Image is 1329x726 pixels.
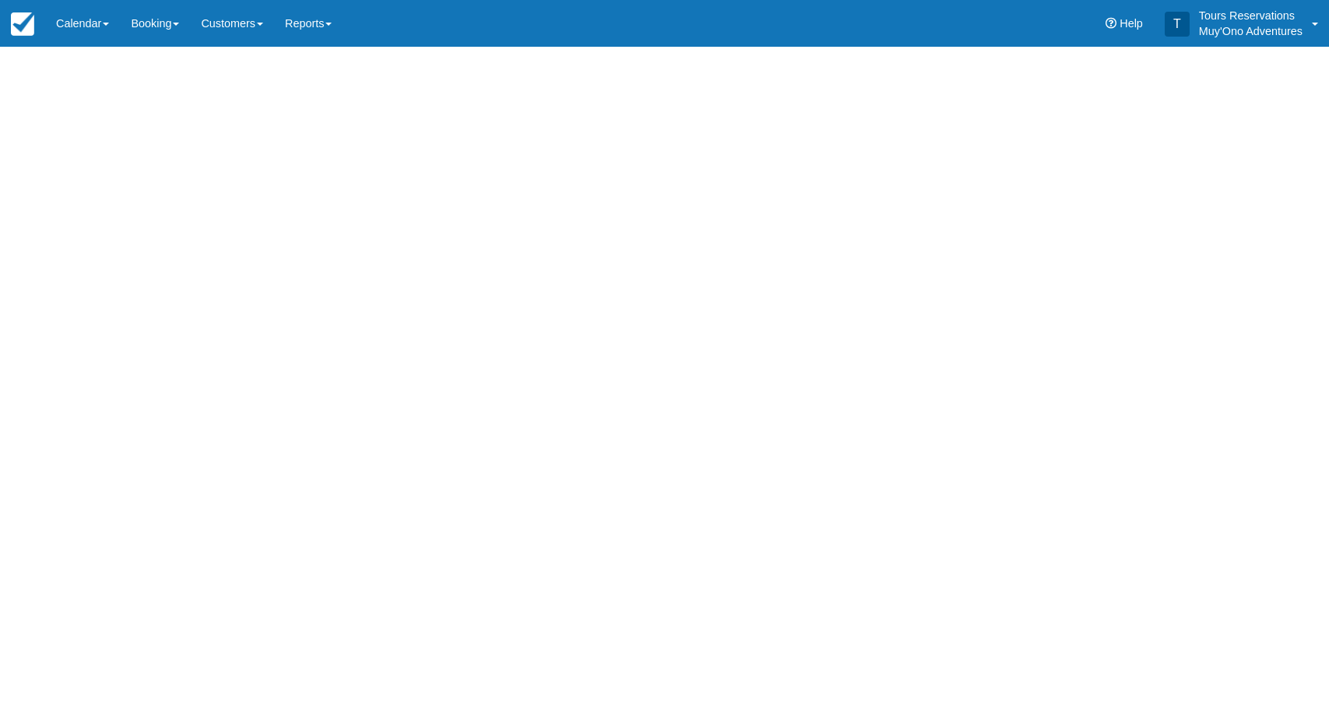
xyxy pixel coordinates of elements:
p: Tours Reservations [1199,8,1303,23]
i: Help [1106,18,1116,29]
img: checkfront-main-nav-mini-logo.png [11,12,34,36]
div: T [1165,12,1190,37]
p: Muy'Ono Adventures [1199,23,1303,39]
span: Help [1120,17,1143,30]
